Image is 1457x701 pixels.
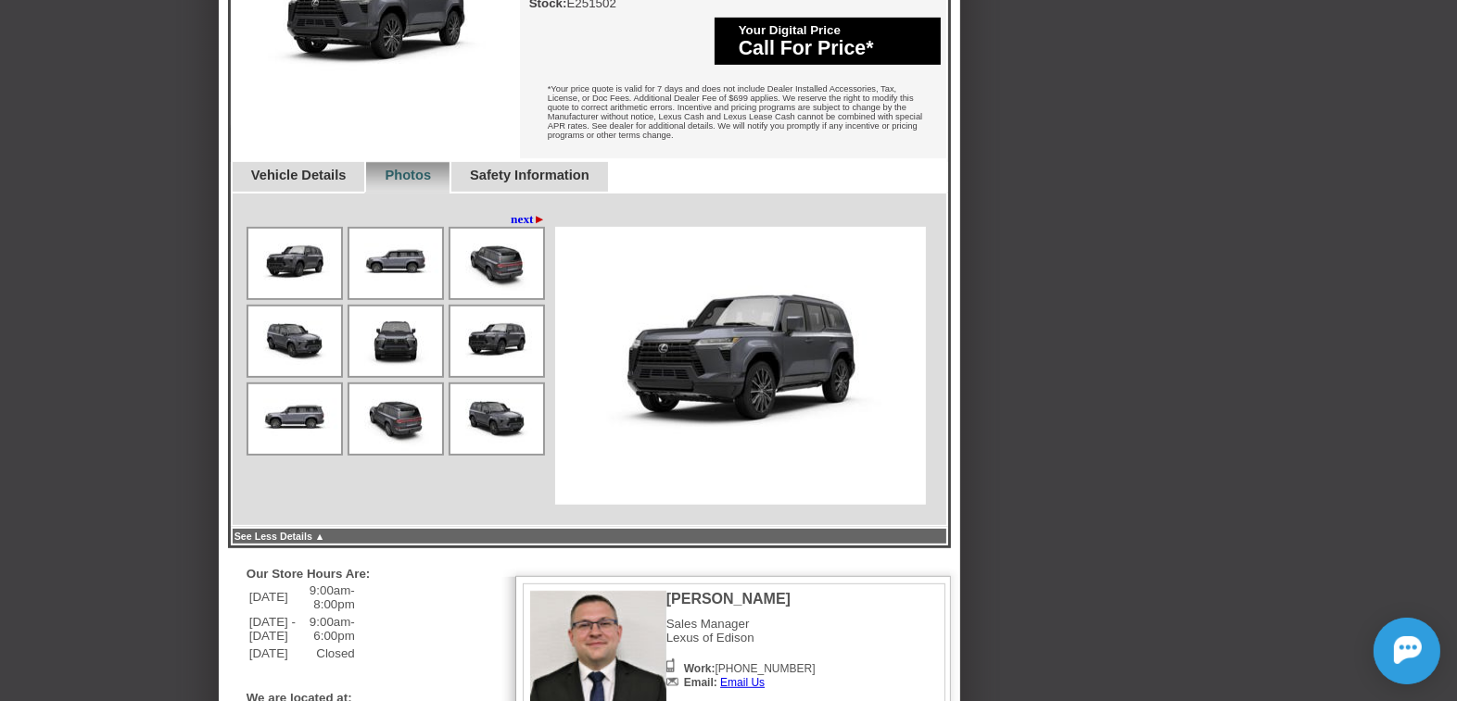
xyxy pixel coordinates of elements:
img: Image.aspx [248,229,341,298]
div: Our Store Hours Are: [247,567,460,581]
td: 9:00am-8:00pm [300,582,356,612]
span: ► [534,212,546,226]
img: Image.aspx [248,384,341,454]
a: See Less Details ▲ [234,531,325,542]
td: Closed [300,645,356,661]
iframe: Chat Assistance [1290,601,1457,701]
img: Image.aspx [349,229,442,298]
div: *Your price quote is valid for 7 days and does not include Dealer Installed Accessories, Tax, Lic... [520,70,946,158]
img: Image.aspx [349,307,442,376]
b: Email: [684,676,717,689]
a: Vehicle Details [251,168,347,182]
a: Photos [385,168,431,182]
img: Image.aspx [248,307,341,376]
img: Image.aspx [450,229,543,298]
span: [PHONE_NUMBER] [684,662,816,675]
img: Icon_Email2.png [666,678,678,686]
img: Image.aspx [349,384,442,454]
td: [DATE] [248,582,298,612]
a: Email Us [720,676,765,689]
a: next► [511,212,546,227]
img: Image.aspx [450,307,543,376]
div: Your Digital Price [739,23,931,37]
div: [PERSON_NAME] [666,591,816,607]
td: [DATE] - [DATE] [248,614,298,644]
td: [DATE] [248,645,298,661]
img: Icon_Phone.png [666,658,675,672]
div: Call For Price* [739,37,931,60]
img: Image.aspx [555,227,926,505]
td: 9:00am-6:00pm [300,614,356,644]
b: Work: [684,662,716,675]
a: Safety Information [470,168,589,182]
img: Image.aspx [450,384,543,454]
